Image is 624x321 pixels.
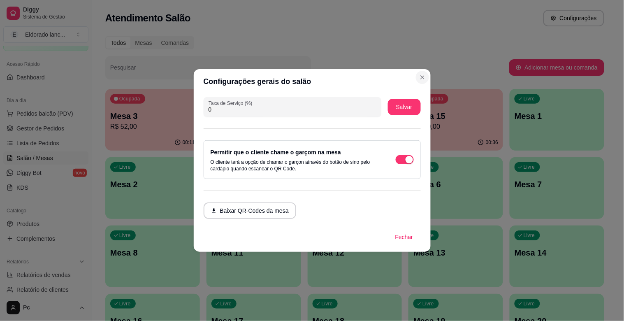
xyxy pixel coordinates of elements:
[211,149,341,156] label: Permitir que o cliente chame o garçom na mesa
[209,105,376,114] input: Taxa de Serviço (%)
[211,159,379,172] p: O cliente terá a opção de chamar o garçon através do botão de sino pelo cardápio quando escanear ...
[204,202,296,219] button: Baixar QR-Codes da mesa
[209,100,255,107] label: Taxa de Serviço (%)
[204,208,296,215] a: Baixar QR-Codes da mesa
[416,71,429,84] button: Close
[388,99,421,115] button: Salvar
[194,69,431,94] header: Configurações gerais do salão
[388,229,421,245] button: Fechar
